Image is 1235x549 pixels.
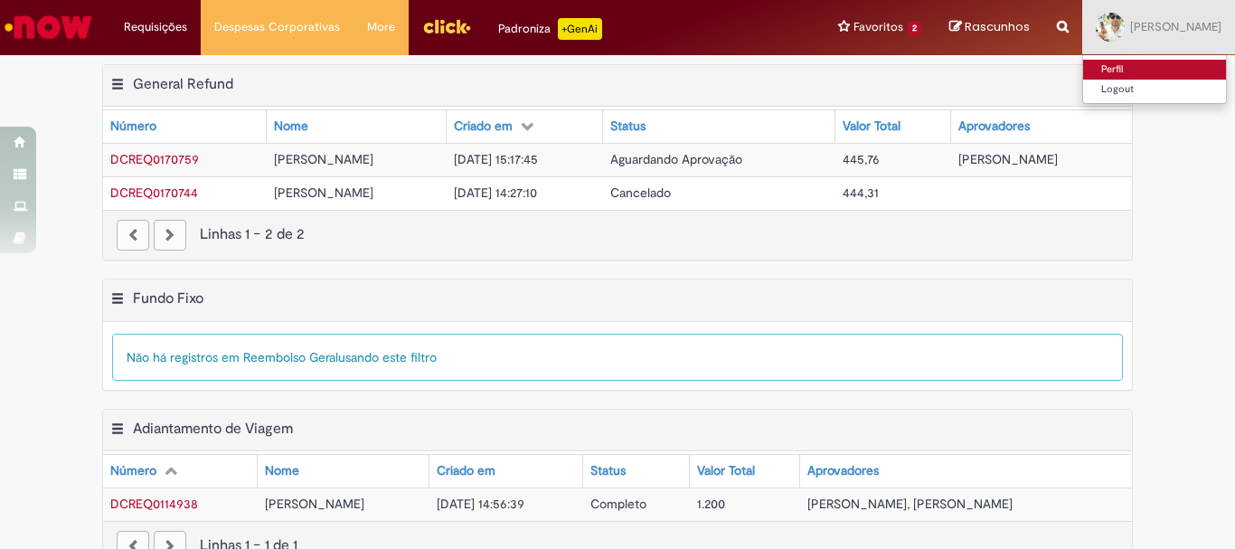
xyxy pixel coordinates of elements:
div: Aprovadores [807,462,879,480]
span: 445,76 [843,151,880,167]
span: DCREQ0170744 [110,185,198,201]
div: Status [590,462,626,480]
span: [DATE] 14:56:39 [437,496,524,512]
span: DCREQ0114938 [110,496,198,512]
span: [PERSON_NAME] [1130,19,1221,34]
span: [PERSON_NAME] [958,151,1058,167]
img: ServiceNow [2,9,95,45]
button: Adiantamento de Viagem Menu de contexto [110,420,125,443]
span: Aguardando Aprovação [610,151,742,167]
button: General Refund Menu de contexto [110,75,125,99]
img: click_logo_yellow_360x200.png [422,13,471,40]
span: DCREQ0170759 [110,151,199,167]
span: Rascunhos [965,18,1030,35]
div: Nome [265,462,299,480]
h2: Adiantamento de Viagem [133,420,293,438]
span: [PERSON_NAME] [274,151,373,167]
span: More [367,18,395,36]
div: Criado em [454,118,513,136]
span: usando este filtro [338,349,437,365]
span: [DATE] 14:27:10 [454,185,537,201]
span: Despesas Corporativas [214,18,340,36]
div: Criado em [437,462,495,480]
a: Abrir Registro: DCREQ0170744 [110,185,198,201]
div: Aprovadores [958,118,1030,136]
div: Valor Total [843,118,900,136]
div: Número [110,462,156,480]
a: Logout [1083,80,1226,99]
div: Status [610,118,646,136]
span: [PERSON_NAME] [265,496,364,512]
div: Valor Total [697,462,755,480]
div: Número [110,118,156,136]
div: Linhas 1 − 2 de 2 [117,224,1118,245]
a: Abrir Registro: DCREQ0114938 [110,496,198,512]
span: Cancelado [610,185,671,201]
span: [PERSON_NAME], [PERSON_NAME] [807,496,1013,512]
span: [DATE] 15:17:45 [454,151,538,167]
span: 2 [907,21,922,36]
h2: General Refund [133,75,233,93]
p: +GenAi [558,18,602,40]
h2: Fundo Fixo [133,289,203,308]
a: Rascunhos [949,19,1030,36]
span: 1.200 [697,496,725,512]
span: [PERSON_NAME] [274,185,373,201]
span: Favoritos [853,18,903,36]
button: Fundo Fixo Menu de contexto [110,289,125,313]
div: Nome [274,118,308,136]
div: Padroniza [498,18,602,40]
a: Abrir Registro: DCREQ0170759 [110,151,199,167]
span: Requisições [124,18,187,36]
nav: paginação [103,210,1132,260]
span: 444,31 [843,185,879,201]
a: Perfil [1083,60,1226,80]
span: Completo [590,496,646,512]
div: Não há registros em Reembolso Geral [112,334,1123,381]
